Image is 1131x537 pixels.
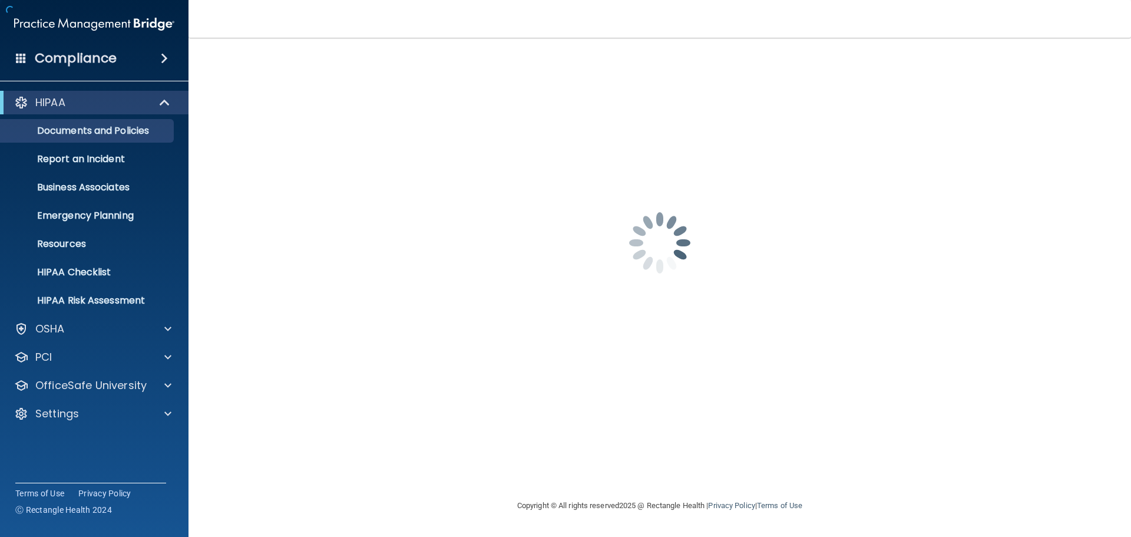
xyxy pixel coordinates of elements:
[14,12,174,36] img: PMB logo
[14,378,171,393] a: OfficeSafe University
[14,407,171,421] a: Settings
[78,487,131,499] a: Privacy Policy
[14,350,171,364] a: PCI
[8,153,168,165] p: Report an Incident
[35,350,52,364] p: PCI
[35,322,65,336] p: OSHA
[8,182,168,193] p: Business Associates
[35,378,147,393] p: OfficeSafe University
[14,322,171,336] a: OSHA
[15,504,112,516] span: Ⓒ Rectangle Health 2024
[8,210,168,222] p: Emergency Planning
[8,295,168,307] p: HIPAA Risk Assessment
[35,50,117,67] h4: Compliance
[757,501,802,510] a: Terms of Use
[35,407,79,421] p: Settings
[35,95,65,110] p: HIPAA
[708,501,755,510] a: Privacy Policy
[14,95,171,110] a: HIPAA
[445,487,875,525] div: Copyright © All rights reserved 2025 @ Rectangle Health | |
[8,238,168,250] p: Resources
[8,125,168,137] p: Documents and Policies
[601,184,719,302] img: spinner.e123f6fc.gif
[15,487,64,499] a: Terms of Use
[8,266,168,278] p: HIPAA Checklist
